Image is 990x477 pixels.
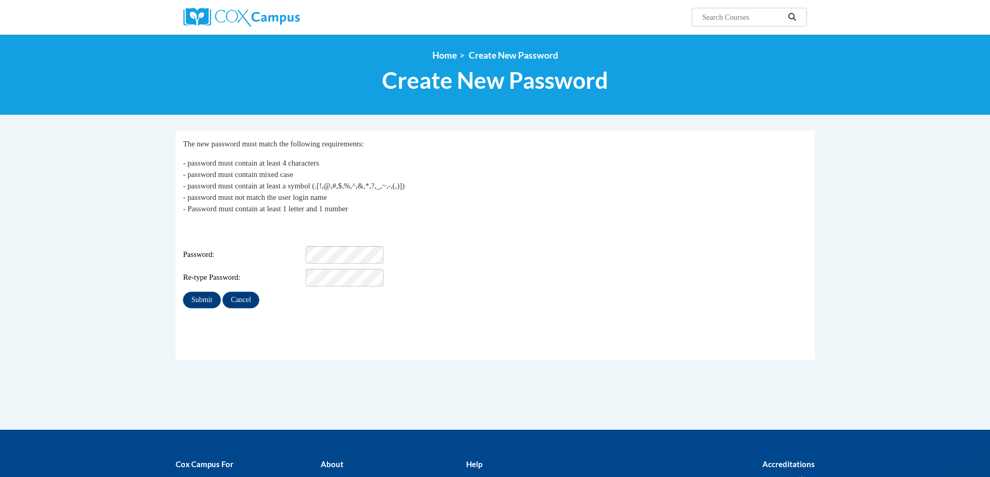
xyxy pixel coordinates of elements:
[432,50,457,61] a: Home
[222,292,259,308] input: Cancel
[183,8,300,26] img: Cox Campus
[701,11,784,23] input: Search Courses
[183,272,303,283] span: Re-type Password:
[183,292,220,308] input: Submit
[382,66,608,94] span: Create New Password
[784,11,800,23] button: Search
[176,459,233,469] b: Cox Campus For
[466,459,482,469] b: Help
[183,140,364,148] span: The new password must match the following requirements:
[948,435,982,469] iframe: Button to launch messaging window
[469,50,558,61] span: Create New Password
[183,159,404,213] span: - password must contain at least 4 characters - password must contain mixed case - password must ...
[183,249,303,261] span: Password:
[183,8,381,26] a: Cox Campus
[762,459,815,469] b: Accreditations
[321,459,344,469] b: About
